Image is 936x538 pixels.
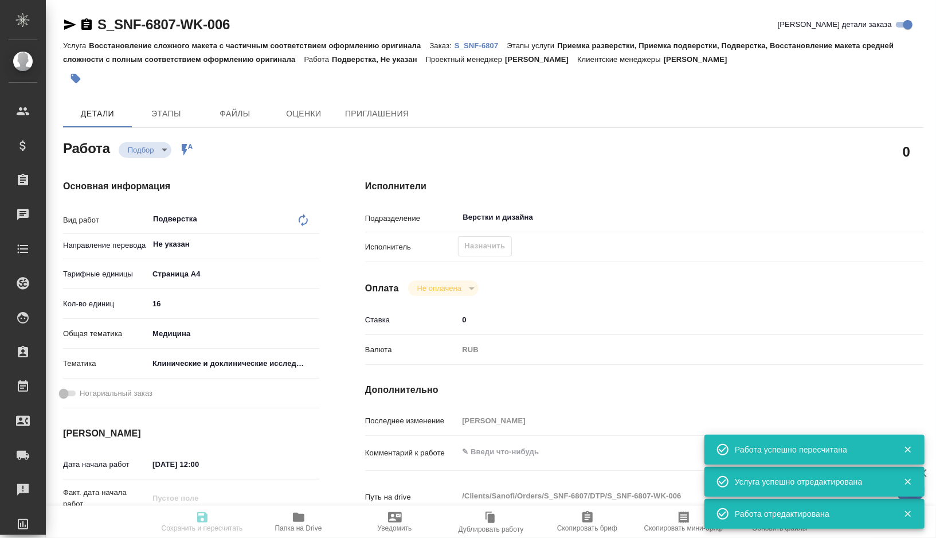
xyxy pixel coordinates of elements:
[365,282,399,295] h4: Оплата
[63,358,148,369] p: Тематика
[458,412,877,429] input: Пустое поле
[63,487,148,510] p: Факт. дата начала работ
[148,324,319,344] div: Медицина
[426,55,505,64] p: Проектный менеджер
[365,241,458,253] p: Исполнитель
[275,524,322,532] span: Папка на Drive
[345,107,409,121] span: Приглашения
[644,524,723,532] span: Скопировать мини-бриф
[539,506,636,538] button: Скопировать бриф
[778,19,892,30] span: [PERSON_NAME] детали заказа
[577,55,664,64] p: Клиентские менеджеры
[896,445,919,455] button: Закрыть
[896,509,919,519] button: Закрыть
[735,476,886,488] div: Услуга успешно отредактирована
[430,41,455,50] p: Заказ:
[70,107,125,121] span: Детали
[63,427,319,440] h4: [PERSON_NAME]
[459,525,524,533] span: Дублировать работу
[664,55,736,64] p: [PERSON_NAME]
[636,506,732,538] button: Скопировать мини-бриф
[735,508,886,520] div: Работа отредактирована
[63,459,148,470] p: Дата начала работ
[63,66,88,91] button: Добавить тэг
[63,18,77,32] button: Скопировать ссылку для ЯМессенджера
[63,240,148,251] p: Направление перевода
[408,280,479,296] div: Подбор
[148,295,319,312] input: ✎ Введи что-нибудь
[507,41,558,50] p: Этапы услуги
[365,344,458,356] p: Валюта
[455,40,507,50] a: S_SNF-6807
[63,215,148,226] p: Вид работ
[148,354,319,373] div: Клинические и доклинические исследования
[139,107,194,121] span: Этапы
[365,415,458,427] p: Последнее изменение
[119,142,171,158] div: Подбор
[80,388,152,399] span: Нотариальный заказ
[557,524,617,532] span: Скопировать бриф
[250,506,347,538] button: Папка на Drive
[63,180,319,193] h4: Основная информация
[347,506,443,538] button: Уведомить
[80,18,93,32] button: Скопировать ссылку
[63,268,148,280] p: Тарифные единицы
[365,180,923,193] h4: Исполнители
[97,17,230,32] a: S_SNF-6807-WK-006
[903,142,910,161] h2: 0
[365,492,458,503] p: Путь на drive
[378,524,412,532] span: Уведомить
[896,477,919,487] button: Закрыть
[304,55,332,64] p: Работа
[313,243,315,245] button: Open
[365,447,458,459] p: Комментарий к работе
[365,383,923,397] h4: Дополнительно
[735,444,886,455] div: Работа успешно пересчитана
[332,55,426,64] p: Подверстка, Не указан
[124,145,158,155] button: Подбор
[414,283,465,293] button: Не оплачена
[458,486,877,506] textarea: /Clients/Sanofi/Orders/S_SNF-6807/DTP/S_SNF-6807-WK-006
[148,264,319,284] div: Страница А4
[148,490,249,506] input: Пустое поле
[63,41,89,50] p: Услуга
[207,107,263,121] span: Файлы
[443,506,539,538] button: Дублировать работу
[365,213,458,224] p: Подразделение
[89,41,429,50] p: Восстановление сложного макета с частичным соответствием оформлению оригинала
[365,314,458,326] p: Ставка
[154,506,250,538] button: Сохранить и пересчитать
[63,298,148,310] p: Кол-во единиц
[455,41,507,50] p: S_SNF-6807
[63,137,110,158] h2: Работа
[63,328,148,340] p: Общая тематика
[148,456,249,473] input: ✎ Введи что-нибудь
[505,55,577,64] p: [PERSON_NAME]
[458,311,877,328] input: ✎ Введи что-нибудь
[458,340,877,360] div: RUB
[276,107,331,121] span: Оценки
[871,216,873,219] button: Open
[162,524,243,532] span: Сохранить и пересчитать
